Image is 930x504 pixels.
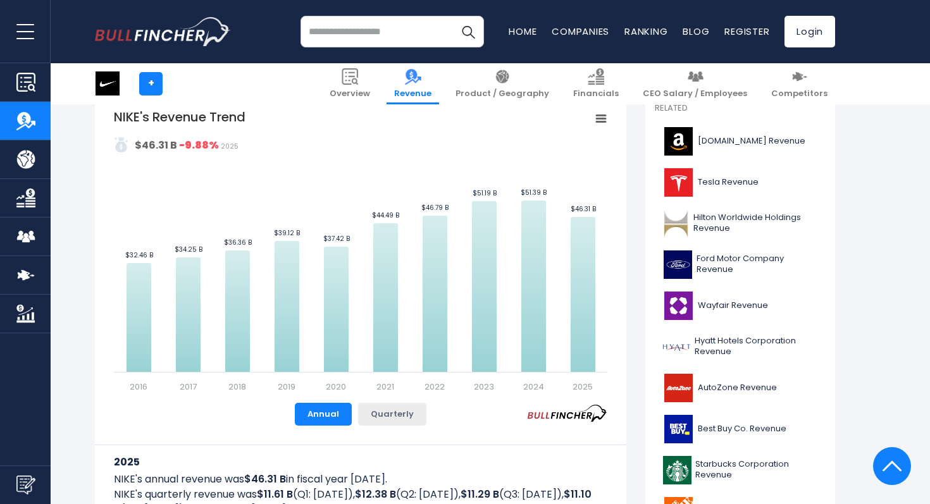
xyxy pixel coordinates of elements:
[523,381,544,393] text: 2024
[175,245,202,254] text: $34.25 B
[474,381,494,393] text: 2023
[95,17,231,46] a: Go to homepage
[421,203,449,212] text: $46.79 B
[323,234,350,243] text: $37.42 B
[662,168,694,197] img: TSLA logo
[724,25,769,38] a: Register
[655,329,826,364] a: Hyatt Hotels Corporation Revenue
[114,472,607,487] p: NIKE's annual revenue was in fiscal year [DATE].
[130,381,147,393] text: 2016
[573,89,619,99] span: Financials
[376,381,394,393] text: 2021
[784,16,835,47] a: Login
[135,138,177,152] strong: $46.31 B
[655,206,826,241] a: Hilton Worldwide Holdings Revenue
[571,204,596,214] text: $46.31 B
[322,63,378,104] a: Overview
[662,127,694,156] img: AMZN logo
[95,17,231,46] img: bullfincher logo
[655,103,826,114] p: Related
[221,142,239,151] span: 2025
[139,72,163,95] a: +
[683,25,709,38] a: Blog
[655,371,826,405] a: AutoZone Revenue
[655,288,826,323] a: Wayfair Revenue
[456,89,549,99] span: Product / Geography
[394,89,431,99] span: Revenue
[257,487,293,501] b: $11.61 B
[662,333,691,361] img: H logo
[114,108,245,126] tspan: NIKE's Revenue Trend
[635,63,755,104] a: CEO Salary / Employees
[521,188,547,197] text: $51.39 B
[114,137,129,152] img: addasd
[295,403,352,426] button: Annual
[655,453,826,488] a: Starbucks Corporation Revenue
[764,63,835,104] a: Competitors
[655,412,826,446] a: Best Buy Co. Revenue
[180,381,197,393] text: 2017
[662,209,690,238] img: HLT logo
[655,165,826,200] a: Tesla Revenue
[624,25,667,38] a: Ranking
[662,456,691,484] img: SBUX logo
[355,487,396,501] b: $12.38 B
[662,250,693,279] img: F logo
[655,247,826,282] a: Ford Motor Company Revenue
[224,238,252,247] text: $36.36 B
[643,89,747,99] span: CEO Salary / Employees
[96,71,120,95] img: NKE logo
[387,63,439,104] a: Revenue
[452,16,484,47] button: Search
[448,63,557,104] a: Product / Geography
[330,89,370,99] span: Overview
[662,415,694,443] img: BBY logo
[274,228,300,238] text: $39.12 B
[358,403,426,426] button: Quarterly
[326,381,346,393] text: 2020
[573,381,593,393] text: 2025
[125,250,153,260] text: $32.46 B
[473,188,497,198] text: $51.19 B
[461,487,499,501] b: $11.29 B
[114,454,607,470] h3: 2025
[114,108,607,393] svg: NIKE's Revenue Trend
[662,292,694,320] img: W logo
[655,124,826,159] a: [DOMAIN_NAME] Revenue
[425,381,445,393] text: 2022
[771,89,828,99] span: Competitors
[566,63,626,104] a: Financials
[228,381,246,393] text: 2018
[662,374,694,402] img: AZO logo
[278,381,295,393] text: 2019
[552,25,609,38] a: Companies
[372,211,399,220] text: $44.49 B
[179,138,219,152] strong: -9.88%
[244,472,286,486] b: $46.31 B
[509,25,536,38] a: Home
